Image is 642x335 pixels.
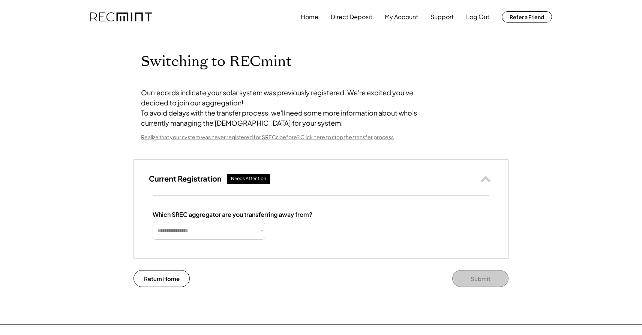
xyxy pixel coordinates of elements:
div: Realize that your system was never registered for SRECs before? Click here to stop the transfer p... [141,134,394,141]
h3: Current Registration [149,174,222,183]
div: Which SREC aggregator are you transferring away from? [153,211,312,219]
button: Support [430,9,454,24]
div: Needs Attention [231,176,266,182]
img: recmint-logotype%403x.png [90,12,152,22]
button: Direct Deposit [331,9,372,24]
button: Return Home [133,270,190,287]
button: Home [301,9,318,24]
button: My Account [385,9,418,24]
h1: Switching to RECmint [141,53,501,71]
button: Log Out [466,9,489,24]
div: Our records indicate your solar system was previously registered. We're excited you've decided to... [141,87,441,128]
button: Refer a Friend [502,11,552,23]
button: Submit [452,270,508,287]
